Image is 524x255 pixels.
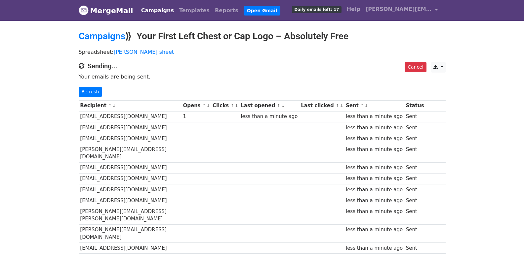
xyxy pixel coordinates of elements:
a: ↑ [202,103,206,108]
a: Refresh [79,87,102,97]
td: [PERSON_NAME][EMAIL_ADDRESS][PERSON_NAME][DOMAIN_NAME] [79,206,181,224]
a: ↑ [108,103,112,108]
a: Campaigns [79,31,125,42]
p: Spreadsheet: [79,48,446,55]
a: Templates [177,4,212,17]
td: [EMAIL_ADDRESS][DOMAIN_NAME] [79,195,181,206]
div: less than a minute ago [346,113,403,120]
h4: Sending... [79,62,446,70]
td: Sent [404,162,425,173]
td: [EMAIL_ADDRESS][DOMAIN_NAME] [79,133,181,144]
td: Sent [404,184,425,195]
a: ↑ [360,103,364,108]
div: less than a minute ago [346,124,403,132]
h2: ⟫ Your First Left Chest or Cap Logo – Absolutely Free [79,31,446,42]
td: [EMAIL_ADDRESS][DOMAIN_NAME] [79,184,181,195]
p: Your emails are being sent. [79,73,446,80]
a: ↑ [230,103,234,108]
a: Cancel [405,62,426,72]
td: [EMAIL_ADDRESS][DOMAIN_NAME] [79,162,181,173]
div: less than a minute ago [346,208,403,215]
td: Sent [404,173,425,184]
a: [PERSON_NAME] sheet [114,49,174,55]
div: less than a minute ago [346,175,403,182]
td: Sent [404,195,425,206]
div: less than a minute ago [346,146,403,153]
td: Sent [404,206,425,224]
td: Sent [404,243,425,254]
a: ↓ [340,103,343,108]
td: [EMAIL_ADDRESS][DOMAIN_NAME] [79,111,181,122]
td: [PERSON_NAME][EMAIL_ADDRESS][DOMAIN_NAME] [79,144,181,162]
span: Daily emails left: 17 [292,6,341,13]
a: Campaigns [139,4,177,17]
a: ↑ [336,103,339,108]
div: less than a minute ago [346,244,403,252]
td: Sent [404,224,425,243]
a: Open Gmail [244,6,280,16]
div: less than a minute ago [346,186,403,194]
th: Recipient [79,100,181,111]
div: less than a minute ago [346,164,403,172]
th: Clicks [211,100,239,111]
div: 1 [183,113,209,120]
a: ↓ [112,103,116,108]
td: Sent [404,144,425,162]
span: [PERSON_NAME][EMAIL_ADDRESS][DOMAIN_NAME] [366,5,432,13]
a: Help [344,3,363,16]
td: [EMAIL_ADDRESS][DOMAIN_NAME] [79,173,181,184]
td: Sent [404,133,425,144]
a: ↓ [207,103,210,108]
td: [PERSON_NAME][EMAIL_ADDRESS][DOMAIN_NAME] [79,224,181,243]
a: Daily emails left: 17 [289,3,344,16]
a: ↓ [365,103,368,108]
td: Sent [404,111,425,122]
div: less than a minute ago [346,135,403,143]
img: MergeMail logo [79,5,89,15]
td: [EMAIL_ADDRESS][DOMAIN_NAME] [79,243,181,254]
a: ↑ [277,103,280,108]
td: [EMAIL_ADDRESS][DOMAIN_NAME] [79,122,181,133]
a: MergeMail [79,4,133,17]
div: less than a minute ago [346,226,403,234]
div: less than a minute ago [241,113,298,120]
a: [PERSON_NAME][EMAIL_ADDRESS][DOMAIN_NAME] [363,3,440,18]
a: Reports [212,4,241,17]
a: ↓ [281,103,285,108]
th: Status [404,100,425,111]
th: Opens [181,100,211,111]
a: ↓ [235,103,238,108]
th: Sent [344,100,404,111]
td: Sent [404,122,425,133]
th: Last clicked [299,100,344,111]
div: less than a minute ago [346,197,403,205]
th: Last opened [239,100,300,111]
